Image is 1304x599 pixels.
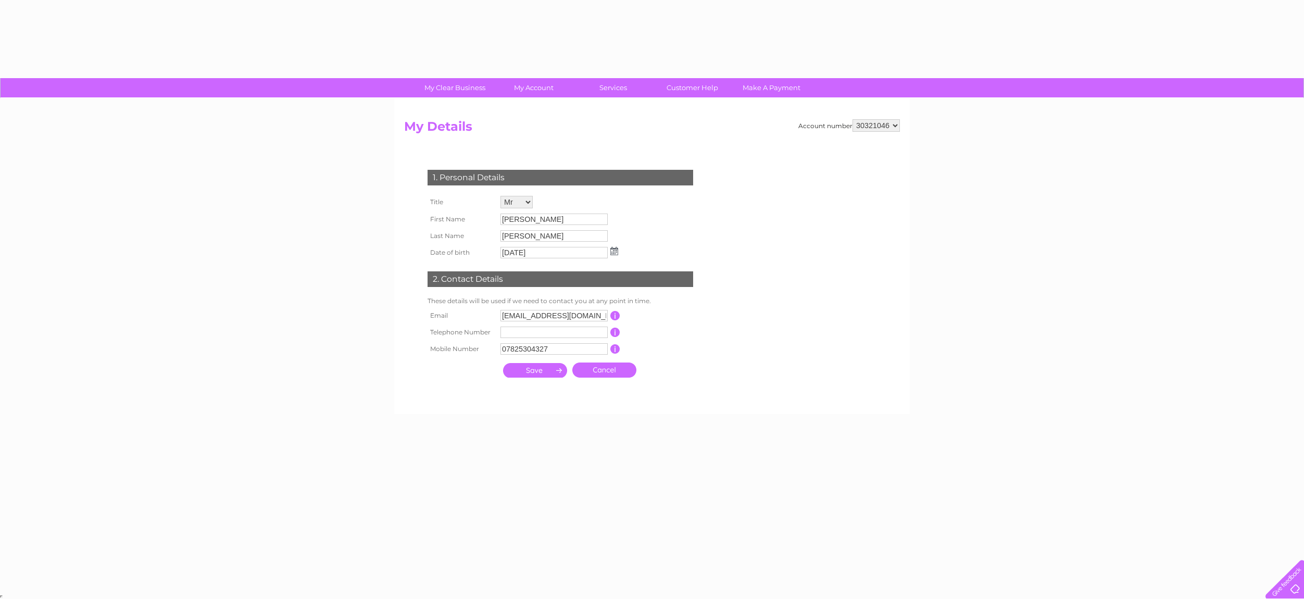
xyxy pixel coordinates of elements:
[425,193,498,211] th: Title
[425,211,498,228] th: First Name
[649,78,735,97] a: Customer Help
[425,295,696,307] td: These details will be used if we need to contact you at any point in time.
[610,344,620,354] input: Information
[425,244,498,261] th: Date of birth
[412,78,498,97] a: My Clear Business
[729,78,814,97] a: Make A Payment
[428,170,693,185] div: 1. Personal Details
[425,307,498,324] th: Email
[610,328,620,337] input: Information
[503,363,567,378] input: Submit
[428,271,693,287] div: 2. Contact Details
[798,119,900,132] div: Account number
[610,311,620,320] input: Information
[570,78,656,97] a: Services
[404,119,900,139] h2: My Details
[425,341,498,357] th: Mobile Number
[491,78,577,97] a: My Account
[572,363,636,378] a: Cancel
[610,247,618,255] img: ...
[425,324,498,341] th: Telephone Number
[425,228,498,244] th: Last Name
